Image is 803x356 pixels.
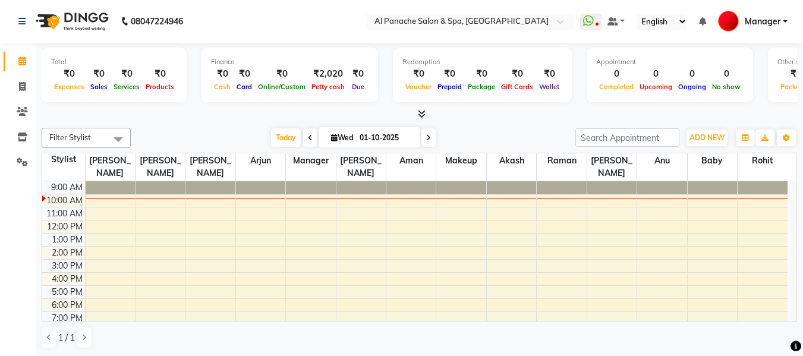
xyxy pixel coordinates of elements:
[745,15,780,28] span: Manager
[45,220,85,233] div: 12:00 PM
[687,130,728,146] button: ADD NEW
[42,153,85,166] div: Stylist
[87,83,111,91] span: Sales
[465,67,498,81] div: ₹0
[336,153,386,181] span: [PERSON_NAME]
[537,153,586,168] span: Raman
[286,153,335,168] span: Manager
[465,83,498,91] span: Package
[236,153,285,168] span: Arjun
[348,67,369,81] div: ₹0
[498,67,536,81] div: ₹0
[718,11,739,31] img: Manager
[434,83,465,91] span: Prepaid
[87,67,111,81] div: ₹0
[143,67,177,81] div: ₹0
[111,67,143,81] div: ₹0
[434,67,465,81] div: ₹0
[143,83,177,91] span: Products
[402,57,562,67] div: Redemption
[185,153,235,181] span: [PERSON_NAME]
[349,83,367,91] span: Due
[637,67,675,81] div: 0
[51,57,177,67] div: Total
[271,128,301,147] span: Today
[402,83,434,91] span: Voucher
[234,67,255,81] div: ₹0
[30,5,112,38] img: logo
[308,83,348,91] span: Petty cash
[709,67,744,81] div: 0
[575,128,679,147] input: Search Appointment
[51,83,87,91] span: Expenses
[49,247,85,259] div: 2:00 PM
[49,181,85,194] div: 9:00 AM
[356,129,415,147] input: 2025-10-01
[51,67,87,81] div: ₹0
[58,332,75,344] span: 1 / 1
[255,67,308,81] div: ₹0
[386,153,436,168] span: Aman
[49,299,85,311] div: 6:00 PM
[211,67,234,81] div: ₹0
[637,153,687,168] span: Anu
[234,83,255,91] span: Card
[689,133,725,142] span: ADD NEW
[136,153,185,181] span: [PERSON_NAME]
[49,286,85,298] div: 5:00 PM
[131,5,183,38] b: 08047224946
[587,153,637,181] span: [PERSON_NAME]
[211,57,369,67] div: Finance
[49,273,85,285] div: 4:00 PM
[675,67,709,81] div: 0
[596,57,744,67] div: Appointment
[675,83,709,91] span: Ongoing
[709,83,744,91] span: No show
[86,153,135,181] span: [PERSON_NAME]
[688,153,737,168] span: Baby
[44,194,85,207] div: 10:00 AM
[308,67,348,81] div: ₹2,020
[596,67,637,81] div: 0
[637,83,675,91] span: Upcoming
[49,260,85,272] div: 3:00 PM
[49,234,85,246] div: 1:00 PM
[44,207,85,220] div: 11:00 AM
[255,83,308,91] span: Online/Custom
[402,67,434,81] div: ₹0
[328,133,356,142] span: Wed
[49,133,91,142] span: Filter Stylist
[487,153,536,168] span: Akash
[596,83,637,91] span: Completed
[111,83,143,91] span: Services
[536,83,562,91] span: Wallet
[211,83,234,91] span: Cash
[498,83,536,91] span: Gift Cards
[536,67,562,81] div: ₹0
[49,312,85,325] div: 7:00 PM
[738,153,788,168] span: Rohit
[436,153,486,168] span: Makeup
